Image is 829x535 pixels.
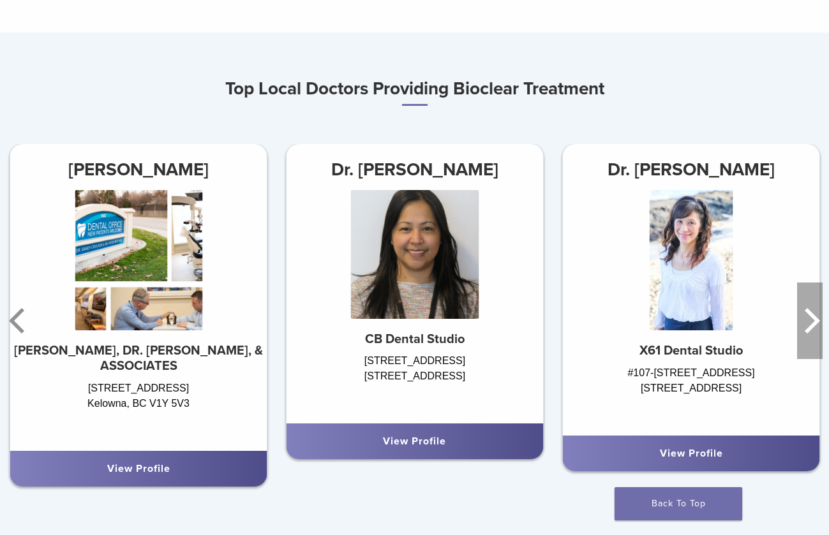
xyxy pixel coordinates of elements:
a: View Profile [660,447,723,460]
strong: CB Dental Studio [365,332,465,347]
img: Dr. Sandy Crocker [75,190,202,330]
button: Next [797,282,823,359]
h3: Dr. [PERSON_NAME] [563,154,820,185]
button: Previous [6,282,32,359]
strong: X61 Dental Studio [639,343,743,358]
div: [STREET_ADDRESS] [STREET_ADDRESS] [286,353,543,411]
a: Back To Top [615,487,742,520]
a: View Profile [383,435,446,448]
a: View Profile [107,462,170,475]
strong: [PERSON_NAME], DR. [PERSON_NAME], & ASSOCIATES [14,343,263,374]
div: [STREET_ADDRESS] Kelowna, BC V1Y 5V3 [10,381,267,438]
img: Dr. Caroline Binuhe [350,190,479,319]
h3: Dr. [PERSON_NAME] [286,154,543,185]
h3: [PERSON_NAME] [10,154,267,185]
div: #107-[STREET_ADDRESS] [STREET_ADDRESS] [563,365,820,423]
img: Dr. Leetty Huang [650,190,733,330]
